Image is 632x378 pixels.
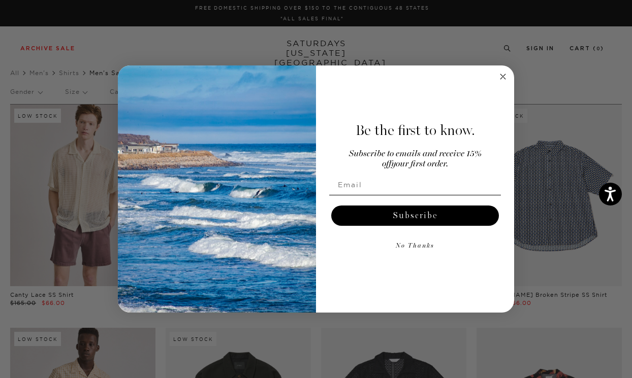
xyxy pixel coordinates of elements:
span: Subscribe to emails and receive 15% [349,150,482,158]
span: Be the first to know. [356,122,475,139]
button: No Thanks [329,236,501,256]
span: your first order. [391,160,448,168]
img: 125c788d-000d-4f3e-b05a-1b92b2a23ec9.jpeg [118,65,316,313]
input: Email [329,175,501,195]
button: Subscribe [331,205,499,226]
button: Close dialog [497,71,509,83]
img: underline [329,195,501,195]
span: off [382,160,391,168]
